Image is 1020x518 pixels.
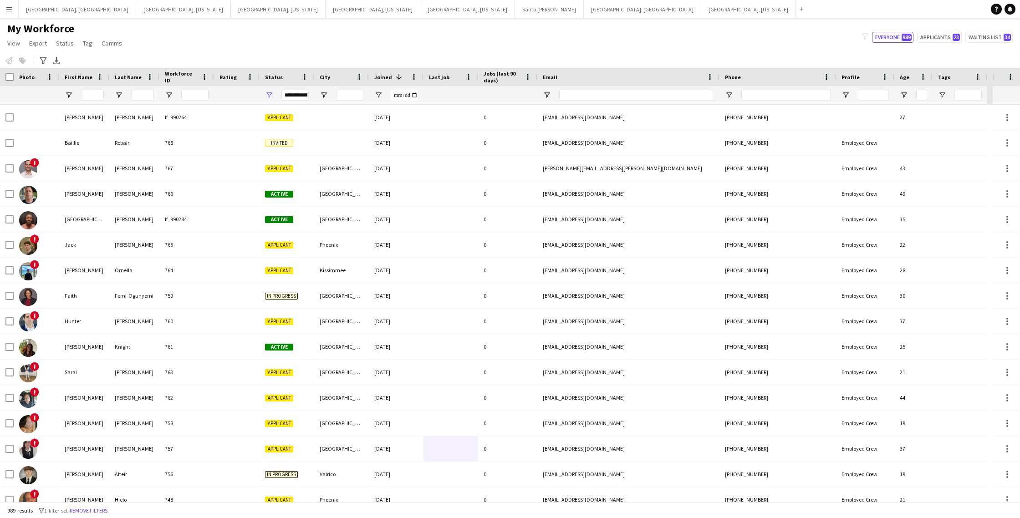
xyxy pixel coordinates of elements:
span: City [320,74,330,81]
div: 760 [159,309,214,334]
div: Knight [109,334,159,359]
div: [PERSON_NAME] [109,436,159,461]
div: Employed Crew [836,411,894,436]
img: Alejandra Hielo [19,492,37,510]
span: Applicant [265,165,293,172]
span: Age [900,74,909,81]
img: Rachel Knight [19,339,37,357]
button: Open Filter Menu [65,91,73,99]
div: [GEOGRAPHIC_DATA][PERSON_NAME] [314,411,369,436]
img: Faith Femi-Ogunyemi [19,288,37,306]
span: Applicant [265,267,293,274]
span: Applicant [265,395,293,401]
div: 0 [478,411,537,436]
span: In progress [265,293,298,300]
span: Comms [102,39,122,47]
div: 748 [159,487,214,512]
div: Phoenix [314,487,369,512]
div: [EMAIL_ADDRESS][DOMAIN_NAME] [537,105,719,130]
span: ! [30,438,39,447]
img: Katrina Katrina [19,415,37,433]
div: Employed Crew [836,283,894,308]
div: [DATE] [369,436,423,461]
div: [DATE] [369,283,423,308]
div: 25 [894,334,933,359]
span: Active [265,344,293,350]
div: [DATE] [369,105,423,130]
input: Tags Filter Input [954,90,982,101]
span: ! [30,234,39,244]
button: Open Filter Menu [938,91,946,99]
div: [PHONE_NUMBER] [719,436,836,461]
div: [DATE] [369,487,423,512]
div: [PHONE_NUMBER] [719,360,836,385]
div: Employed Crew [836,258,894,283]
span: 23 [953,34,960,41]
div: [PERSON_NAME][EMAIL_ADDRESS][PERSON_NAME][DOMAIN_NAME] [537,156,719,181]
div: Employed Crew [836,207,894,232]
a: Tag [79,37,96,49]
div: Robair [109,130,159,155]
span: Applicant [265,420,293,427]
div: 0 [478,385,537,410]
div: Employed Crew [836,487,894,512]
div: [GEOGRAPHIC_DATA] [US_STATE] [314,360,369,385]
div: 763 [159,360,214,385]
div: 0 [478,105,537,130]
div: 21 [894,360,933,385]
div: [PERSON_NAME] [59,462,109,487]
div: [PHONE_NUMBER] [719,309,836,334]
div: 0 [478,130,537,155]
div: [PHONE_NUMBER] [719,411,836,436]
span: Applicant [265,497,293,503]
div: [PERSON_NAME] [109,181,159,206]
div: [GEOGRAPHIC_DATA] [314,309,369,334]
button: [GEOGRAPHIC_DATA], [GEOGRAPHIC_DATA] [584,0,701,18]
div: [PHONE_NUMBER] [719,156,836,181]
button: Everyone989 [872,32,913,43]
button: Open Filter Menu [725,91,733,99]
div: [DATE] [369,385,423,410]
span: Profile [841,74,860,81]
input: Email Filter Input [559,90,714,101]
div: 0 [478,156,537,181]
div: [GEOGRAPHIC_DATA] [314,207,369,232]
input: First Name Filter Input [81,90,104,101]
div: [PERSON_NAME] [59,411,109,436]
div: [EMAIL_ADDRESS][DOMAIN_NAME] [537,283,719,308]
div: [PERSON_NAME] [109,156,159,181]
div: 0 [478,309,537,334]
div: 43 [894,156,933,181]
div: [PHONE_NUMBER] [719,487,836,512]
div: [EMAIL_ADDRESS][DOMAIN_NAME] [537,411,719,436]
img: Stanford Griffin [19,211,37,229]
div: 37 [894,309,933,334]
div: [EMAIL_ADDRESS][DOMAIN_NAME] [537,334,719,359]
div: 30 [894,283,933,308]
div: Faith [59,283,109,308]
span: Workforce ID [165,70,198,84]
input: Phone Filter Input [741,90,831,101]
div: [PERSON_NAME] [59,436,109,461]
div: lf_990284 [159,207,214,232]
div: [PERSON_NAME] [59,334,109,359]
img: Stephen Benavides [19,390,37,408]
div: 0 [478,258,537,283]
button: Open Filter Menu [900,91,908,99]
span: ! [30,489,39,498]
span: Tag [83,39,92,47]
img: Jack Sullivan [19,237,37,255]
div: [PHONE_NUMBER] [719,334,836,359]
span: Invited [265,140,293,147]
span: View [7,39,20,47]
img: Paolo Ornella [19,262,37,280]
span: Last Name [115,74,142,81]
button: Applicants23 [917,32,962,43]
div: Ornella [109,258,159,283]
button: Open Filter Menu [165,91,173,99]
div: Baillie [59,130,109,155]
button: Open Filter Menu [265,91,273,99]
div: lf_990264 [159,105,214,130]
div: 49 [894,181,933,206]
div: Employed Crew [836,334,894,359]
